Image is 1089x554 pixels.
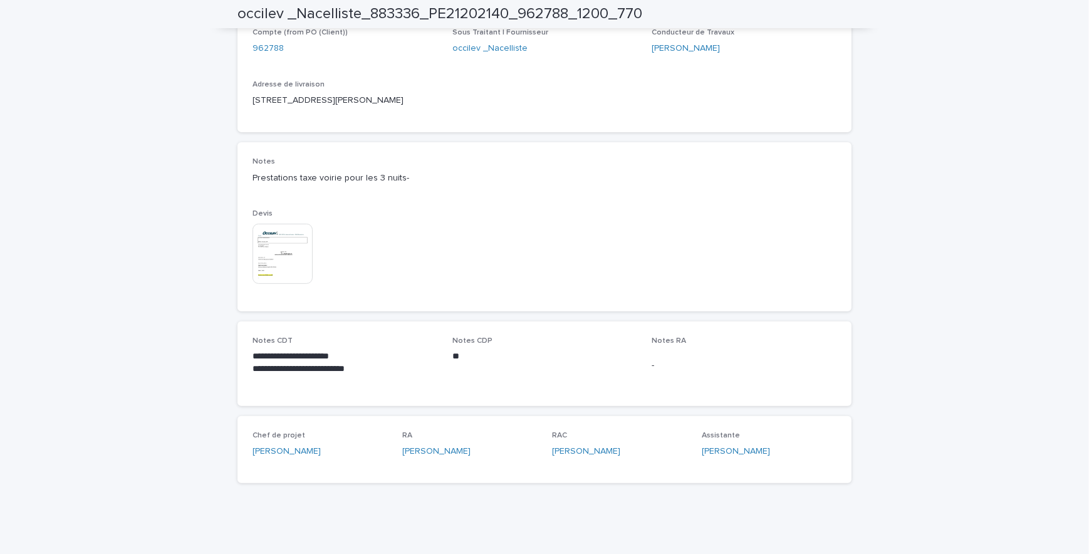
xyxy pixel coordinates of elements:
span: RA [402,432,412,439]
p: [STREET_ADDRESS][PERSON_NAME] [253,94,437,107]
span: Assistante [702,432,740,439]
a: [PERSON_NAME] [652,42,720,55]
h2: occilev _Nacelliste_883336_PE21202140_962788_1200_770 [237,5,642,23]
span: Chef de projet [253,432,305,439]
span: Notes [253,158,275,165]
span: Notes RA [652,337,686,345]
a: [PERSON_NAME] [552,445,620,458]
a: [PERSON_NAME] [253,445,321,458]
a: [PERSON_NAME] [402,445,471,458]
span: RAC [552,432,567,439]
span: Conducteur de Travaux [652,29,734,36]
a: [PERSON_NAME] [702,445,770,458]
span: Notes CDP [452,337,492,345]
a: occilev _Nacelliste [452,42,528,55]
span: Adresse de livraison [253,81,325,88]
span: Compte (from PO (Client)) [253,29,348,36]
span: Devis [253,210,273,217]
span: Sous Traitant | Fournisseur [452,29,548,36]
span: Notes CDT [253,337,293,345]
p: Prestations taxe voirie pour les 3 nuits- [253,172,836,185]
p: - [652,359,836,372]
a: 962788 [253,42,284,55]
